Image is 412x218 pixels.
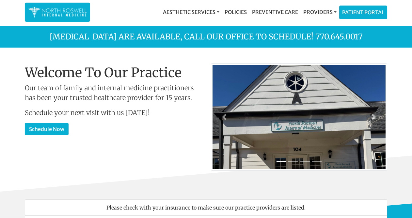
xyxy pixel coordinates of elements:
li: Please check with your insurance to make sure our practice providers are listed. [25,199,387,216]
p: [MEDICAL_DATA] are available, call our office to schedule! 770.645.0017 [20,31,392,43]
a: Aesthetic Services [160,6,222,19]
p: Schedule your next visit with us [DATE]! [25,108,201,118]
img: North Roswell Internal Medicine [28,6,87,19]
a: Patient Portal [340,6,387,19]
a: Preventive Care [249,6,301,19]
a: Providers [301,6,339,19]
h1: Welcome To Our Practice [25,65,201,80]
a: Schedule Now [25,123,69,135]
p: Our team of family and internal medicine practitioners has been your trusted healthcare provider ... [25,83,201,103]
a: Policies [222,6,249,19]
